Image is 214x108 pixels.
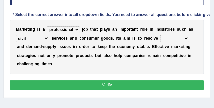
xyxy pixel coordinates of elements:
[98,44,100,49] b: k
[177,53,178,58] b: i
[38,53,41,58] b: n
[106,36,108,41] b: o
[153,36,154,41] b: l
[164,44,165,49] b: i
[159,27,162,32] b: d
[26,53,28,58] b: e
[101,36,103,41] b: g
[177,27,179,32] b: s
[88,44,89,49] b: r
[100,27,102,32] b: p
[91,36,95,41] b: m
[91,53,93,58] b: s
[90,27,92,32] b: t
[108,36,111,41] b: d
[165,44,167,49] b: v
[17,62,19,66] b: c
[179,44,181,49] b: k
[70,53,71,58] b: t
[143,53,146,58] b: s
[137,27,138,32] b: t
[184,53,186,58] b: e
[83,27,85,32] b: o
[181,44,183,49] b: e
[19,44,22,49] b: n
[17,44,19,49] b: a
[111,36,113,41] b: s
[144,36,146,41] b: r
[158,44,160,49] b: e
[122,44,124,49] b: o
[177,44,179,49] b: r
[54,36,56,41] b: e
[43,44,46,49] b: s
[127,36,130,41] b: m
[188,44,191,49] b: g
[58,36,60,41] b: v
[37,44,39,49] b: n
[162,27,164,32] b: u
[191,27,193,32] b: s
[170,27,173,32] b: e
[132,27,134,32] b: a
[23,27,25,32] b: k
[143,44,146,49] b: b
[119,36,121,41] b: s
[164,27,167,32] b: s
[56,36,58,41] b: r
[126,36,127,41] b: i
[22,44,24,49] b: d
[104,53,106,58] b: a
[73,44,74,49] b: i
[140,44,141,49] b: t
[184,27,187,32] b: h
[50,44,53,49] b: p
[98,53,100,58] b: u
[148,53,149,58] b: r
[35,62,37,66] b: n
[185,44,186,49] b: i
[45,44,48,49] b: u
[172,53,174,58] b: p
[97,36,99,41] b: r
[171,44,175,49] b: m
[64,53,67,58] b: m
[43,62,44,66] b: i
[82,44,83,49] b: r
[140,53,141,58] b: i
[135,53,137,58] b: a
[113,36,114,41] b: .
[74,44,77,49] b: n
[137,44,140,49] b: s
[61,53,64,58] b: o
[83,44,85,49] b: d
[120,44,122,49] b: c
[82,36,84,41] b: o
[48,44,50,49] b: p
[86,27,88,32] b: b
[157,27,159,32] b: n
[24,53,26,58] b: t
[169,27,170,32] b: i
[140,27,142,32] b: r
[33,62,34,66] b: i
[188,53,189,58] b: i
[137,53,140,58] b: n
[82,27,83,32] b: j
[116,53,119,58] b: e
[60,44,62,49] b: s
[61,36,63,41] b: c
[41,53,43,58] b: o
[39,44,42,49] b: d
[155,44,156,49] b: f
[19,27,22,32] b: a
[160,44,162,49] b: c
[146,44,147,49] b: l
[92,27,94,32] b: h
[62,44,64,49] b: s
[100,53,102,58] b: t
[173,27,175,32] b: s
[104,27,106,32] b: a
[154,36,156,41] b: v
[124,27,127,32] b: p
